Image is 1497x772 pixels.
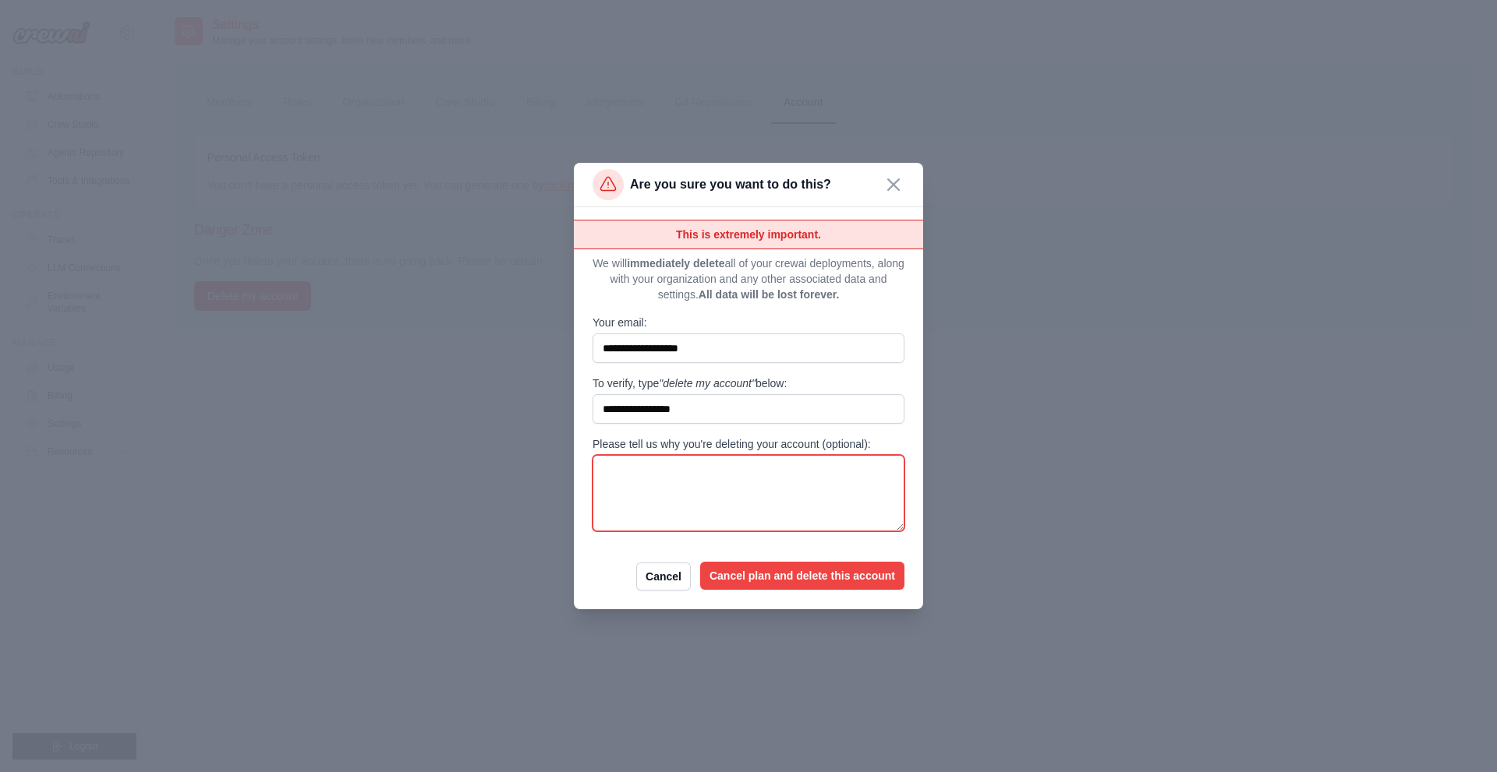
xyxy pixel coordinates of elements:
[593,315,904,330] label: Your email:
[593,220,904,249] p: This is extremely important.
[630,175,831,194] p: Are you sure you want to do this?
[699,288,840,301] span: All data will be lost forever.
[593,256,904,302] p: We will all of your crewai deployments, along with your organization and any other associated dat...
[627,257,724,270] span: immediately delete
